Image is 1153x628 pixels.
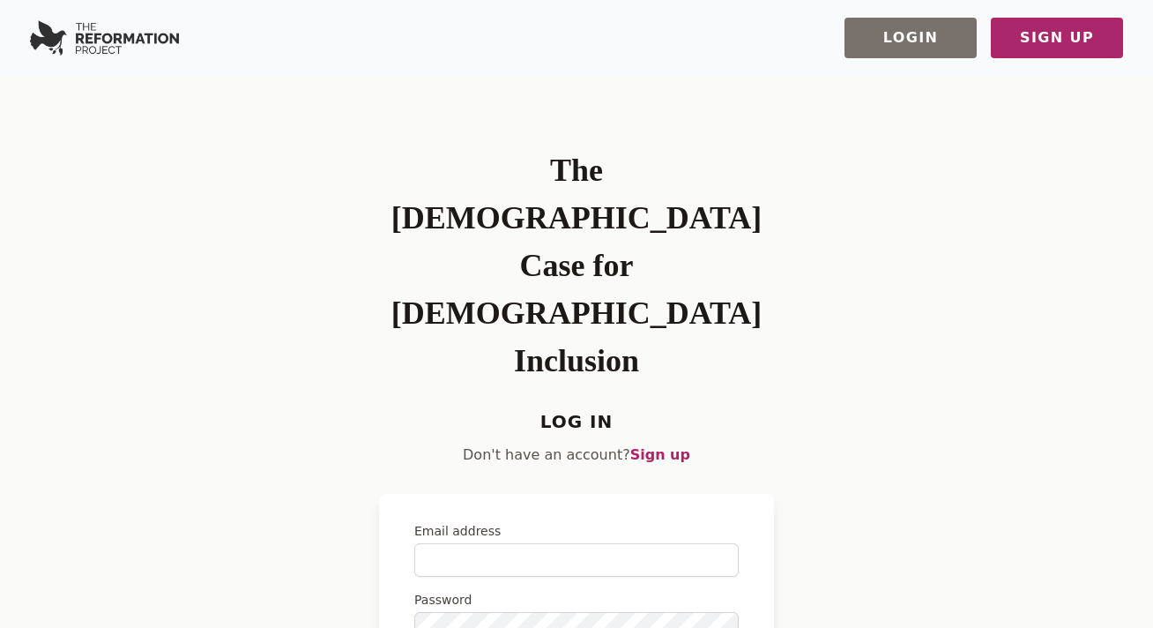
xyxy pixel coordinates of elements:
label: Password [414,591,739,609]
button: Login [844,18,977,58]
span: Login [883,27,939,49]
h4: Log In [379,406,774,437]
img: Serverless SaaS Boilerplate [30,20,179,56]
p: Don't have an account? [379,445,774,466]
span: Sign Up [1020,27,1094,49]
a: Sign up [630,446,690,463]
button: Sign Up [991,18,1123,58]
label: Email address [414,522,739,540]
h1: The [DEMOGRAPHIC_DATA] Case for [DEMOGRAPHIC_DATA] Inclusion [379,146,774,385]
